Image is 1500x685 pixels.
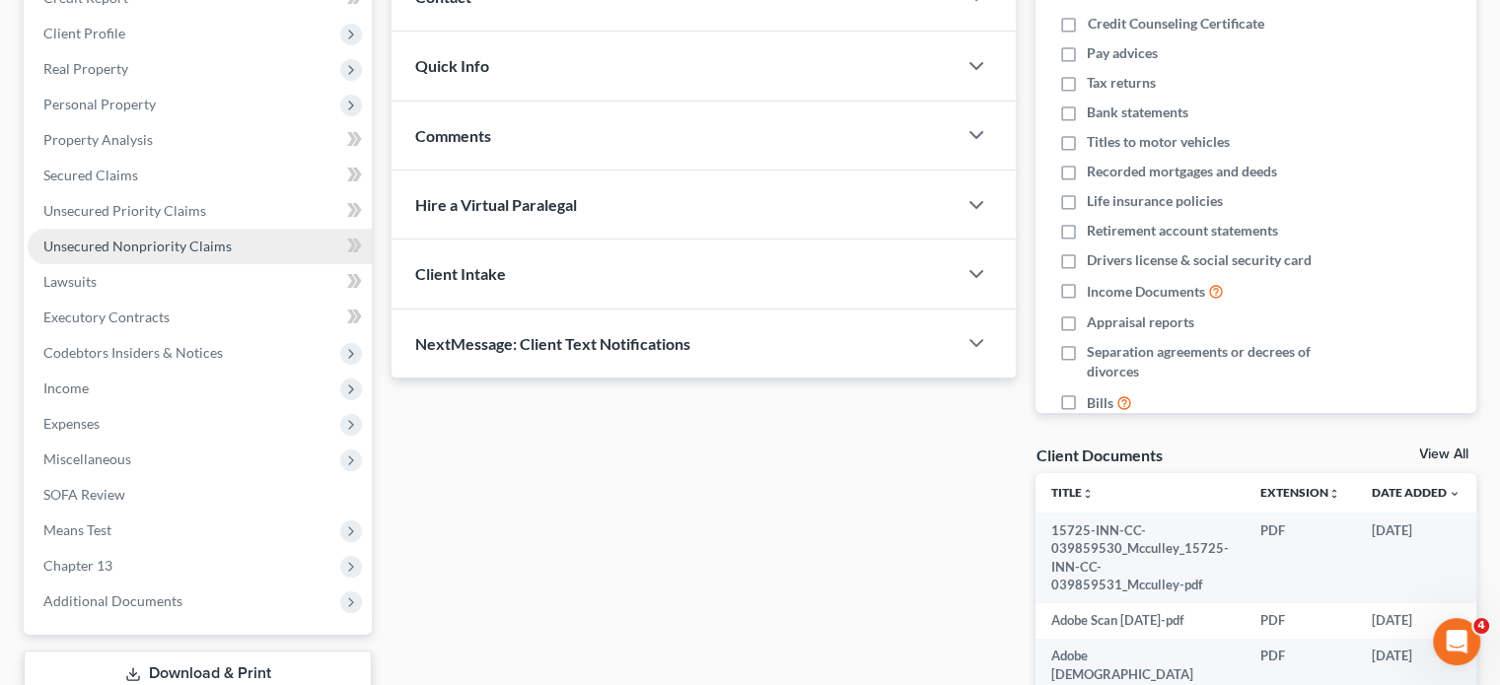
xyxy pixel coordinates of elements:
span: Codebtors Insiders & Notices [43,344,223,361]
td: Adobe Scan [DATE]-pdf [1036,603,1245,639]
a: SOFA Review [28,477,372,513]
span: Personal Property [43,96,156,112]
a: Unsecured Nonpriority Claims [28,229,372,264]
span: Tax returns [1087,73,1156,93]
a: Titleunfold_more [1051,485,1094,500]
span: Life insurance policies [1087,191,1223,211]
span: Retirement account statements [1087,221,1278,240]
div: Client Documents [1036,445,1162,465]
span: Income Documents [1087,282,1205,302]
a: Lawsuits [28,264,372,300]
span: NextMessage: Client Text Notifications [415,334,690,353]
a: Property Analysis [28,122,372,158]
span: Client Profile [43,25,125,41]
span: Separation agreements or decrees of divorces [1087,342,1349,381]
i: unfold_more [1328,488,1340,500]
span: Additional Documents [43,592,182,609]
span: Pay advices [1087,43,1158,63]
a: Executory Contracts [28,300,372,335]
span: Bills [1087,393,1113,413]
i: expand_more [1449,488,1461,500]
span: Quick Info [415,56,489,75]
span: Drivers license & social security card [1087,250,1312,270]
a: Unsecured Priority Claims [28,193,372,229]
a: Extensionunfold_more [1260,485,1340,500]
i: unfold_more [1082,488,1094,500]
span: Unsecured Priority Claims [43,202,206,219]
span: Titles to motor vehicles [1087,132,1230,152]
span: Real Property [43,60,128,77]
span: 4 [1473,618,1489,634]
span: Miscellaneous [43,450,131,467]
span: Income [43,379,89,396]
iframe: Intercom live chat [1433,618,1480,665]
span: Expenses [43,415,100,432]
span: Recorded mortgages and deeds [1087,162,1277,181]
span: Comments [415,126,491,145]
td: [DATE] [1356,513,1476,603]
span: Executory Contracts [43,308,170,325]
span: Hire a Virtual Paralegal [415,195,577,214]
span: Property Analysis [43,131,153,148]
td: PDF [1245,603,1356,639]
span: Chapter 13 [43,557,112,574]
span: Appraisal reports [1087,312,1194,332]
a: Secured Claims [28,158,372,193]
a: View All [1419,447,1468,461]
span: Means Test [43,521,111,538]
td: [DATE] [1356,603,1476,639]
span: SOFA Review [43,486,125,503]
span: Credit Counseling Certificate [1087,14,1263,34]
a: Date Added expand_more [1372,485,1461,500]
span: Unsecured Nonpriority Claims [43,238,232,254]
span: Client Intake [415,264,506,283]
span: Lawsuits [43,273,97,290]
td: 15725-INN-CC-039859530_Mcculley_15725-INN-CC-039859531_Mcculley-pdf [1036,513,1245,603]
span: Secured Claims [43,167,138,183]
span: Bank statements [1087,103,1188,122]
td: PDF [1245,513,1356,603]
